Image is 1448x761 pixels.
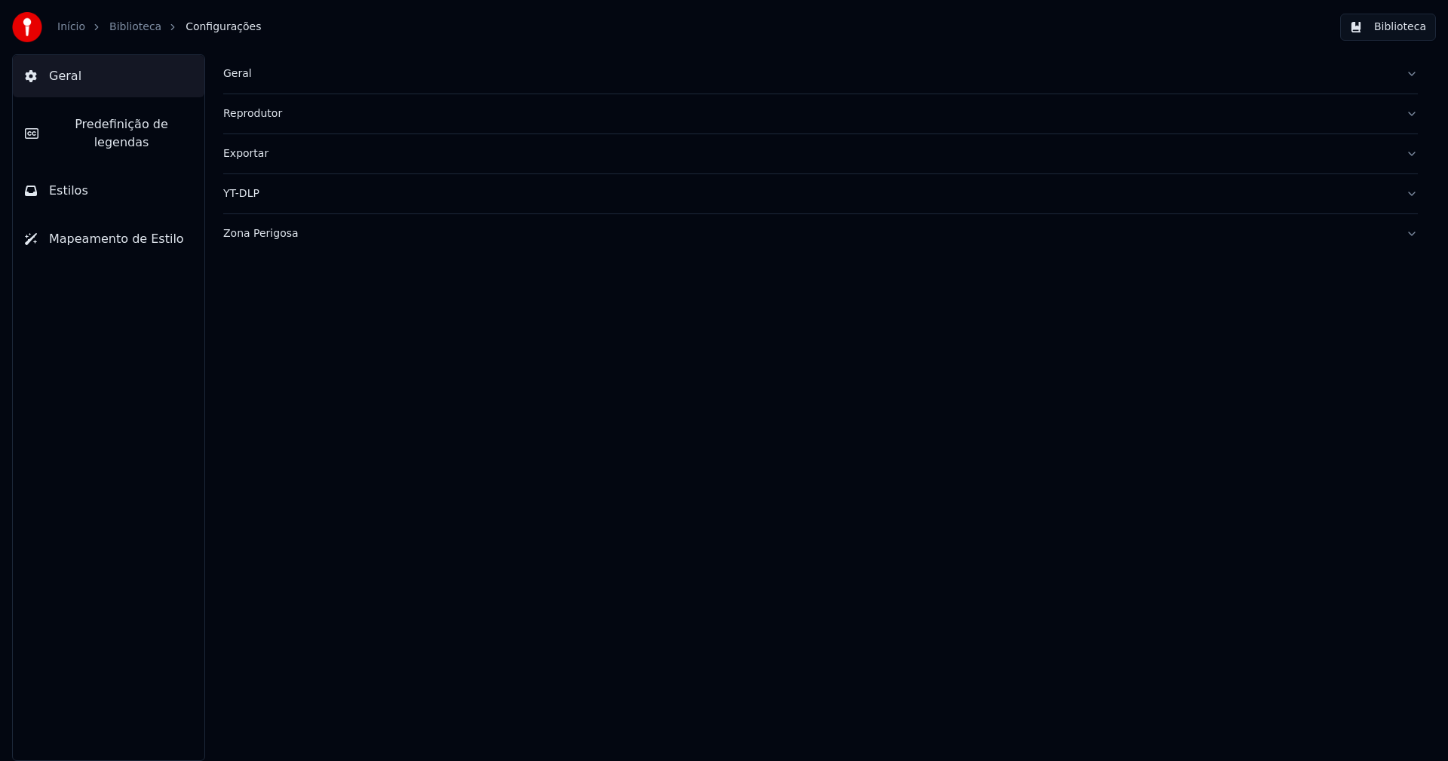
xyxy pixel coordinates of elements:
[223,94,1418,133] button: Reprodutor
[223,146,1394,161] div: Exportar
[223,54,1418,94] button: Geral
[12,12,42,42] img: youka
[223,226,1394,241] div: Zona Perigosa
[49,230,184,248] span: Mapeamento de Estilo
[223,186,1394,201] div: YT-DLP
[13,55,204,97] button: Geral
[13,218,204,260] button: Mapeamento de Estilo
[223,134,1418,173] button: Exportar
[49,182,88,200] span: Estilos
[223,174,1418,213] button: YT-DLP
[186,20,261,35] span: Configurações
[223,66,1394,81] div: Geral
[1340,14,1436,41] button: Biblioteca
[51,115,192,152] span: Predefinição de legendas
[57,20,85,35] a: Início
[57,20,261,35] nav: breadcrumb
[223,214,1418,253] button: Zona Perigosa
[223,106,1394,121] div: Reprodutor
[13,170,204,212] button: Estilos
[109,20,161,35] a: Biblioteca
[49,67,81,85] span: Geral
[13,103,204,164] button: Predefinição de legendas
